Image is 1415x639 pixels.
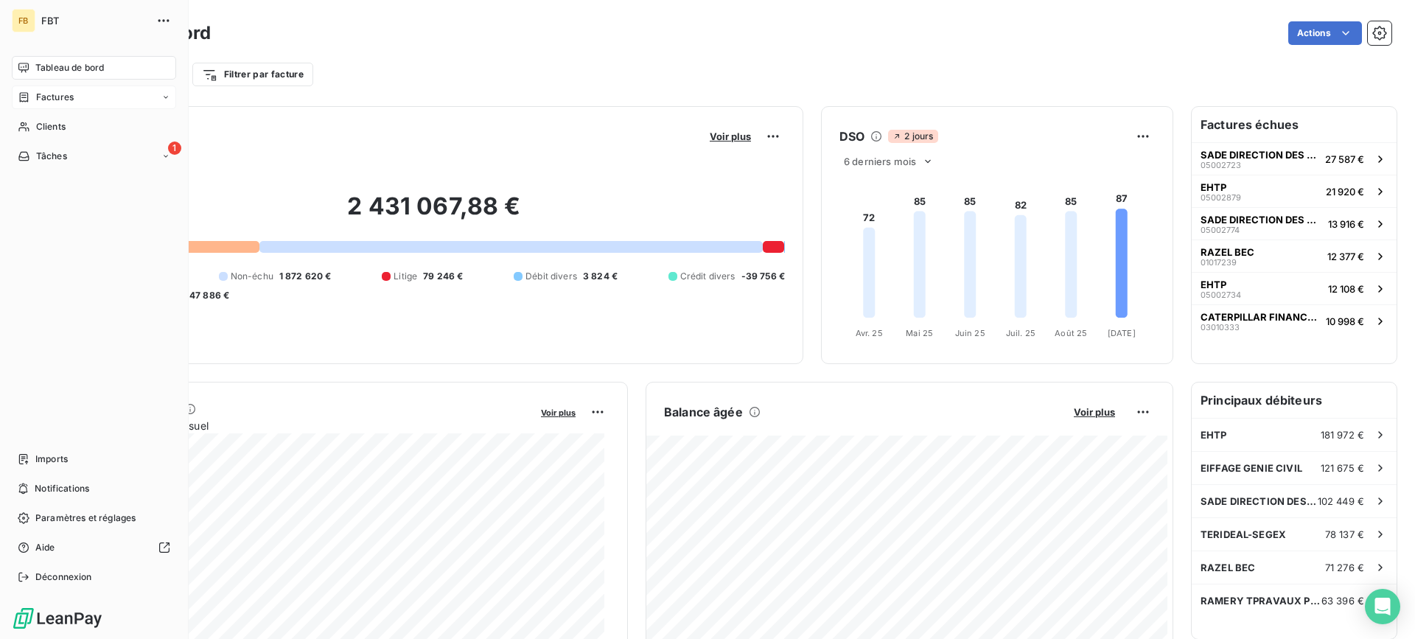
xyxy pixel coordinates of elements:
button: SADE DIRECTION DES HAUTS DE FRANCE0500272327 587 € [1192,142,1397,175]
span: 1 [168,142,181,155]
span: Clients [36,120,66,133]
button: CATERPILLAR FINANCE [GEOGRAPHIC_DATA]0301033310 998 € [1192,304,1397,337]
span: EHTP [1201,429,1227,441]
span: EHTP [1201,279,1226,290]
button: RAZEL BEC0101723912 377 € [1192,240,1397,272]
span: -47 886 € [185,289,229,302]
span: 78 137 € [1325,528,1364,540]
span: Paramètres et réglages [35,511,136,525]
span: SADE DIRECTION DES HAUTS DE FRANCE [1201,495,1318,507]
span: EHTP [1201,181,1226,193]
span: RAZEL BEC [1201,246,1254,258]
span: 102 449 € [1318,495,1364,507]
span: 13 916 € [1328,218,1364,230]
div: Open Intercom Messenger [1365,589,1400,624]
span: RAZEL BEC [1201,562,1255,573]
span: Factures [36,91,74,104]
tspan: Août 25 [1055,328,1087,338]
span: Chiffre d'affaires mensuel [83,418,531,433]
span: 05002734 [1201,290,1241,299]
button: SADE DIRECTION DES HAUTS DE FRANCE0500277413 916 € [1192,207,1397,240]
span: 01017239 [1201,258,1237,267]
tspan: Juil. 25 [1006,328,1035,338]
a: Aide [12,536,176,559]
span: 63 396 € [1321,595,1364,607]
h6: Principaux débiteurs [1192,383,1397,418]
span: SADE DIRECTION DES HAUTS DE FRANCE [1201,149,1319,161]
span: Voir plus [541,408,576,418]
span: 71 276 € [1325,562,1364,573]
span: 21 920 € [1326,186,1364,198]
span: 10 998 € [1326,315,1364,327]
span: 1 872 620 € [279,270,332,283]
span: 05002723 [1201,161,1241,170]
span: EIFFAGE GENIE CIVIL [1201,462,1302,474]
tspan: Mai 25 [906,328,933,338]
span: 12 108 € [1328,283,1364,295]
span: SADE DIRECTION DES HAUTS DE FRANCE [1201,214,1322,226]
h6: Balance âgée [664,403,743,421]
button: EHTP0500287921 920 € [1192,175,1397,207]
button: Voir plus [705,130,755,143]
span: 121 675 € [1321,462,1364,474]
span: Voir plus [710,130,751,142]
button: Actions [1288,21,1362,45]
span: Voir plus [1074,406,1115,418]
span: CATERPILLAR FINANCE [GEOGRAPHIC_DATA] [1201,311,1320,323]
span: TERIDEAL-SEGEX [1201,528,1286,540]
img: Logo LeanPay [12,607,103,630]
span: 03010333 [1201,323,1240,332]
div: FB [12,9,35,32]
h6: Factures échues [1192,107,1397,142]
button: Filtrer par facture [192,63,313,86]
span: Tableau de bord [35,61,104,74]
span: RAMERY TPRAVAUX PUBLICS [1201,595,1321,607]
span: Non-échu [231,270,273,283]
button: Voir plus [537,405,580,419]
span: 05002774 [1201,226,1240,234]
button: EHTP0500273412 108 € [1192,272,1397,304]
span: Crédit divers [680,270,736,283]
button: Voir plus [1069,405,1119,419]
tspan: Avr. 25 [856,328,883,338]
tspan: Juin 25 [955,328,985,338]
span: 3 824 € [583,270,618,283]
span: 27 587 € [1325,153,1364,165]
h2: 2 431 067,88 € [83,192,785,236]
span: Imports [35,453,68,466]
span: Déconnexion [35,570,92,584]
span: 05002879 [1201,193,1241,202]
span: FBT [41,15,147,27]
span: 79 246 € [423,270,463,283]
span: Tâches [36,150,67,163]
span: Litige [394,270,417,283]
span: Aide [35,541,55,554]
span: Débit divers [525,270,577,283]
span: Notifications [35,482,89,495]
h6: DSO [839,128,864,145]
span: 12 377 € [1327,251,1364,262]
span: 181 972 € [1321,429,1364,441]
span: -39 756 € [741,270,785,283]
span: 2 jours [888,130,937,143]
span: 6 derniers mois [844,156,916,167]
tspan: [DATE] [1108,328,1136,338]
